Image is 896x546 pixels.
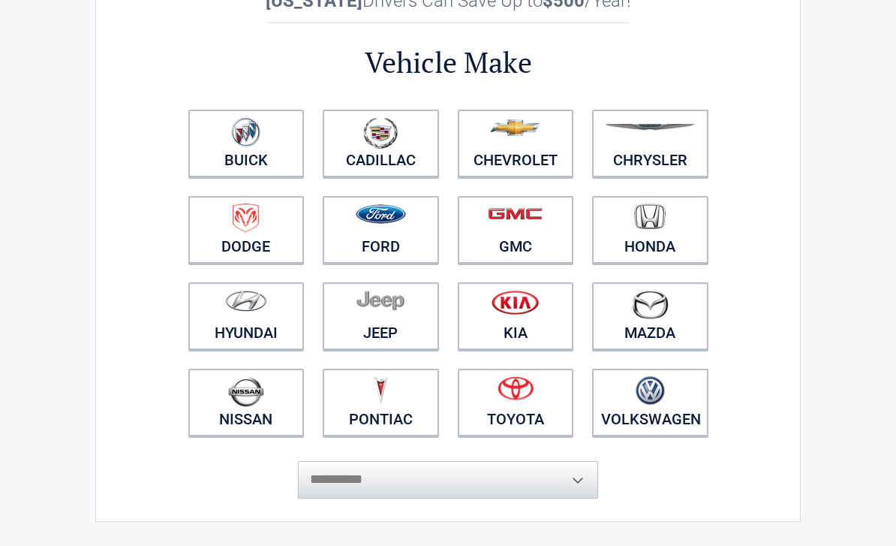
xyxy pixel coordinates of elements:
a: Jeep [323,282,439,350]
img: ford [356,204,406,224]
a: Hyundai [188,282,305,350]
img: mazda [631,290,669,319]
a: Toyota [458,369,574,436]
h2: Vehicle Make [179,44,717,82]
img: buick [231,117,260,147]
img: chrysler [604,124,696,131]
a: Volkswagen [592,369,708,436]
a: Chevrolet [458,110,574,177]
img: jeep [356,290,404,311]
img: cadillac [363,117,398,149]
img: gmc [488,207,543,220]
img: chevrolet [490,119,540,136]
img: volkswagen [636,376,665,406]
a: Kia [458,282,574,350]
a: Honda [592,196,708,264]
a: Cadillac [323,110,439,177]
a: Pontiac [323,369,439,436]
a: Buick [188,110,305,177]
a: GMC [458,196,574,264]
a: Dodge [188,196,305,264]
img: kia [492,290,539,315]
a: Mazda [592,282,708,350]
img: toyota [498,376,534,400]
img: dodge [233,204,259,233]
img: pontiac [373,376,388,405]
img: hyundai [225,290,267,312]
a: Ford [323,196,439,264]
a: Chrysler [592,110,708,177]
img: nissan [228,376,264,407]
a: Nissan [188,369,305,436]
img: honda [634,204,666,230]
